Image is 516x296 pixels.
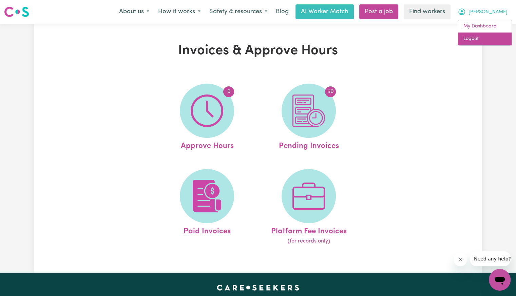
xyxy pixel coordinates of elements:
[288,237,330,245] span: (for records only)
[458,20,512,33] a: My Dashboard
[154,5,205,19] button: How it works
[184,223,231,237] span: Paid Invoices
[4,5,41,10] span: Need any help?
[359,4,398,19] a: Post a job
[4,6,29,18] img: Careseekers logo
[469,8,508,16] span: [PERSON_NAME]
[271,223,347,237] span: Platform Fee Invoices
[279,138,339,152] span: Pending Invoices
[458,20,512,46] div: My Account
[453,5,512,19] button: My Account
[217,285,299,290] a: Careseekers home page
[454,253,467,266] iframe: Close message
[158,169,256,246] a: Paid Invoices
[205,5,272,19] button: Safety & resources
[458,33,512,45] a: Logout
[260,169,358,246] a: Platform Fee Invoices(for records only)
[158,84,256,152] a: Approve Hours
[223,86,234,97] span: 0
[272,4,293,19] a: Blog
[325,86,336,97] span: 50
[180,138,233,152] span: Approve Hours
[404,4,451,19] a: Find workers
[489,269,511,291] iframe: Button to launch messaging window
[113,43,403,59] h1: Invoices & Approve Hours
[260,84,358,152] a: Pending Invoices
[4,4,29,20] a: Careseekers logo
[115,5,154,19] button: About us
[470,251,511,266] iframe: Message from company
[295,4,354,19] a: AI Worker Match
